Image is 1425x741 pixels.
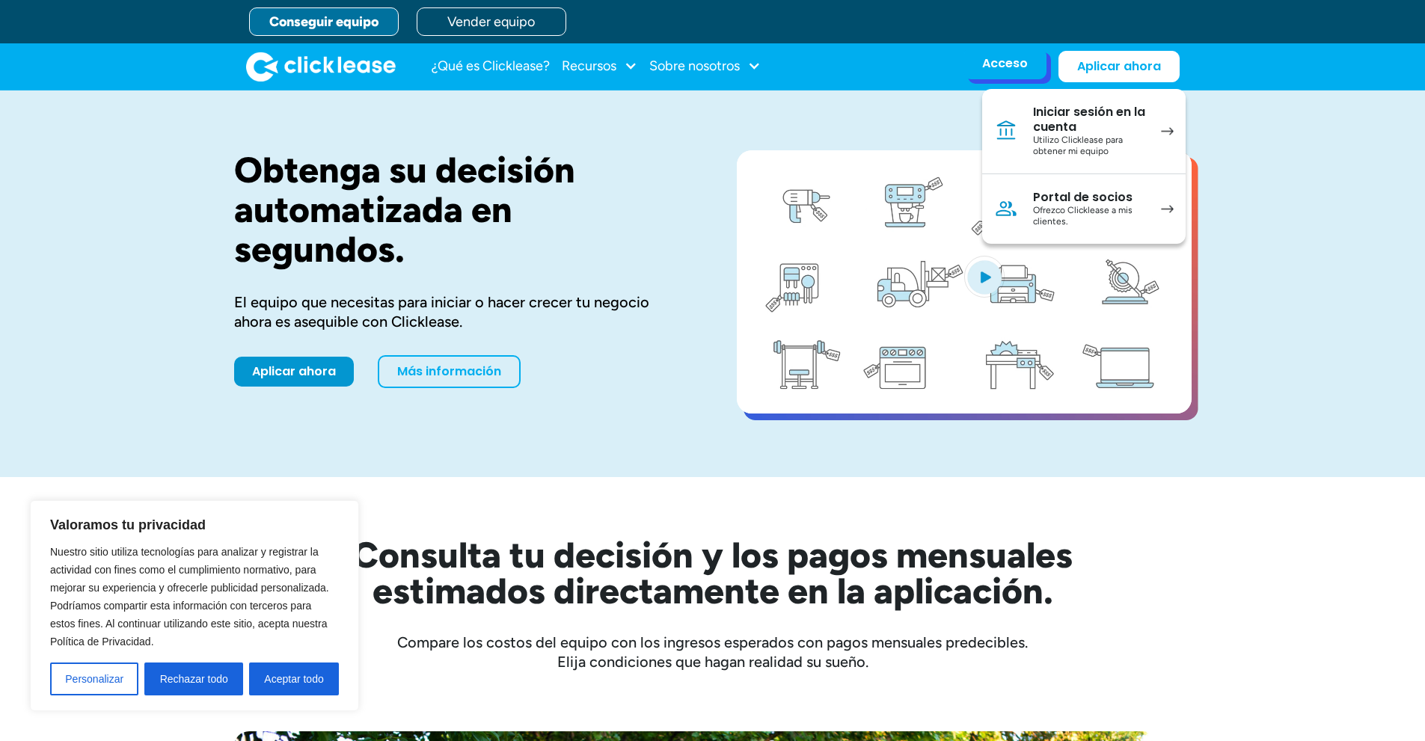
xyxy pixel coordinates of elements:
a: Aplicar ahora [234,357,354,387]
font: El equipo que necesitas para iniciar o hacer crecer tu negocio ahora es asequible con Clicklease. [234,293,649,330]
img: Icono de banco [994,119,1018,143]
font: Elija condiciones que hagan realidad su sueño. [557,653,868,671]
button: Rechazar todo [144,662,243,695]
font: Acceso [982,55,1028,72]
font: Personalizar [65,673,123,685]
img: Logotipo de Clicklease [246,52,396,82]
img: Logotipo del botón de reproducción azul sobre un fondo circular azul claro [964,256,1005,298]
font: Vender equipo [447,13,535,30]
font: Recursos [562,58,616,74]
font: Portal de socios [1033,188,1133,206]
button: Personalizar [50,662,138,695]
font: ¿Qué es Clicklease? [432,58,550,74]
div: Sobre nosotros [649,52,761,82]
a: Portal de sociosOfrezco Clicklease a mis clientes. [982,174,1186,244]
a: caja de luz abierta [737,150,1192,413]
a: ¿Qué es Clicklease? [432,52,550,82]
a: Más información [378,355,521,388]
font: Sobre nosotros [649,58,740,74]
div: Valoramos tu privacidad [30,500,359,711]
div: Recursos [562,52,637,82]
img: flecha [1161,205,1174,213]
button: Aceptar todo [249,662,339,695]
font: Nuestro sitio utiliza tecnologías para analizar y registrar la actividad con fines como el cumpli... [50,546,329,648]
div: Acceso [982,56,1028,71]
img: flecha [1161,127,1174,135]
a: hogar [246,52,396,82]
a: Vender equipo [417,7,566,36]
font: Rechazar todo [160,673,228,685]
font: Aceptar todo [264,673,323,685]
a: Iniciar sesión en la cuentaUtilizo Clicklease para obtener mi equipo [982,89,1186,174]
a: Aplicar ahora [1058,51,1180,82]
font: Utilizo Clicklease para obtener mi equipo [1033,135,1123,157]
img: Icono de persona [994,197,1018,221]
font: Obtenga su decisión automatizada en segundos. [234,148,575,271]
font: Aplicar ahora [1077,58,1161,75]
font: Iniciar sesión en la cuenta [1033,103,1145,135]
font: Conseguir equipo [269,13,379,30]
font: Consulta tu decisión y los pagos mensuales estimados directamente en la aplicación. [352,533,1073,612]
font: Compare los costos del equipo con los ingresos esperados con pagos mensuales predecibles. [397,633,1028,651]
font: Aplicar ahora [252,363,336,380]
font: Ofrezco Clicklease a mis clientes. [1033,205,1133,227]
font: Más información [397,363,501,380]
nav: Acceso [982,89,1186,244]
a: Conseguir equipo [249,7,399,36]
font: Valoramos tu privacidad [50,517,206,532]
